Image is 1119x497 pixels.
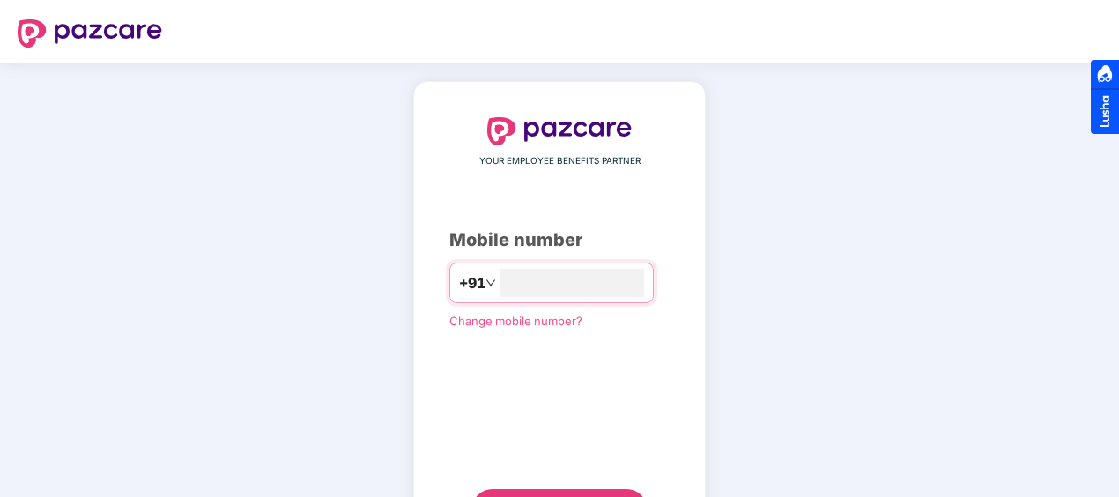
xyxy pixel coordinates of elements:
[487,117,632,145] img: logo
[449,226,670,254] div: Mobile number
[459,272,485,294] span: +91
[479,154,641,168] span: YOUR EMPLOYEE BENEFITS PARTNER
[485,278,496,288] span: down
[18,19,162,48] img: logo
[449,314,582,328] a: Change mobile number?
